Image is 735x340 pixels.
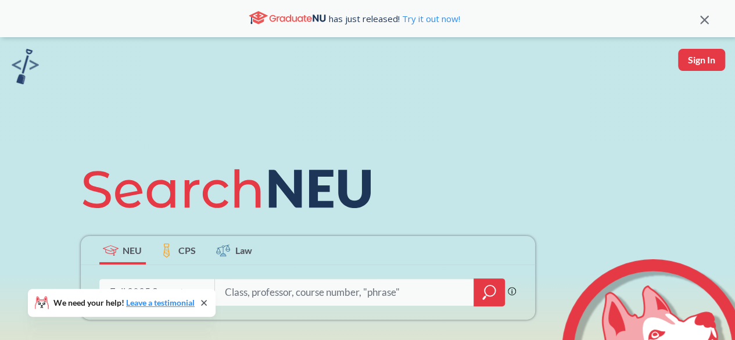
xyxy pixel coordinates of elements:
span: Law [235,244,252,257]
span: has just released! [329,12,460,25]
span: CPS [178,244,196,257]
svg: magnifying glass [482,284,496,300]
input: Class, professor, course number, "phrase" [224,280,465,305]
img: sandbox logo [12,49,39,84]
div: Fall 2025 Semester [110,286,193,299]
span: NEU [123,244,142,257]
a: Leave a testimonial [126,298,195,307]
a: sandbox logo [12,49,39,88]
span: We need your help! [53,299,195,307]
div: magnifying glass [474,278,505,306]
button: Sign In [678,49,725,71]
a: Try it out now! [400,13,460,24]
